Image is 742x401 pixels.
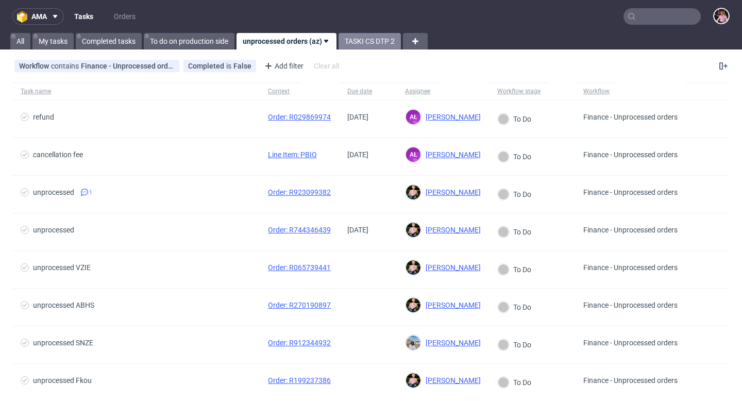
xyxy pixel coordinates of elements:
[406,373,420,388] img: Marta Tomaszewska
[498,302,531,313] div: To Do
[498,339,531,350] div: To Do
[406,110,420,124] figcaption: AŁ
[583,113,678,121] div: Finance - Unprocessed orders
[421,151,481,159] span: [PERSON_NAME]
[583,263,678,272] div: Finance - Unprocessed orders
[498,189,531,200] div: To Do
[268,339,331,347] a: Order: R912344932
[33,113,54,121] div: refund
[406,185,420,199] img: Marta Tomaszewska
[76,33,142,49] a: Completed tasks
[583,151,678,159] div: Finance - Unprocessed orders
[497,87,541,95] div: Workflow stage
[421,339,481,347] span: [PERSON_NAME]
[51,62,81,70] span: contains
[17,11,31,23] img: logo
[406,223,420,237] img: Marta Tomaszewska
[347,151,368,159] span: [DATE]
[31,13,47,20] span: ama
[21,87,251,96] span: Task name
[81,62,175,70] div: Finance - Unprocessed orders
[498,113,531,125] div: To Do
[498,377,531,388] div: To Do
[421,113,481,121] span: [PERSON_NAME]
[33,188,74,196] div: unprocessed
[33,376,92,385] div: unprocessed Fkou
[498,226,531,238] div: To Do
[260,58,306,74] div: Add filter
[347,113,368,121] span: [DATE]
[268,87,293,95] div: Context
[188,62,226,70] span: Completed
[12,8,64,25] button: ama
[268,151,317,159] a: Line Item: PBIQ
[421,188,481,196] span: [PERSON_NAME]
[237,33,336,49] a: unprocessed orders (az)
[583,226,678,234] div: Finance - Unprocessed orders
[33,226,74,234] div: unprocessed
[583,301,678,309] div: Finance - Unprocessed orders
[406,260,420,275] img: Marta Tomaszewska
[226,62,233,70] span: is
[32,33,74,49] a: My tasks
[108,8,142,25] a: Orders
[268,376,331,385] a: Order: R199237386
[406,298,420,312] img: Marta Tomaszewska
[421,226,481,234] span: [PERSON_NAME]
[583,339,678,347] div: Finance - Unprocessed orders
[268,301,331,309] a: Order: R270190897
[406,147,420,162] figcaption: AŁ
[714,9,729,23] img: Aleks Ziemkowski
[583,87,610,95] div: Workflow
[312,59,341,73] div: Clear all
[339,33,401,49] a: TASKI CS DTP 2
[583,376,678,385] div: Finance - Unprocessed orders
[405,87,430,95] div: Assignee
[19,62,51,70] span: Workflow
[268,113,331,121] a: Order: R029869974
[10,33,30,49] a: All
[33,263,91,272] div: unprocessed VZIE
[233,62,251,70] div: False
[89,188,92,196] span: 1
[406,336,420,350] img: Marta Kozłowska
[33,151,83,159] div: cancellation fee
[498,264,531,275] div: To Do
[33,301,94,309] div: unprocessed ABHS
[421,263,481,272] span: [PERSON_NAME]
[268,263,331,272] a: Order: R065739441
[33,339,93,347] div: unprocessed SNZE
[144,33,234,49] a: To do on production side
[268,188,331,196] a: Order: R923099382
[583,188,678,196] div: Finance - Unprocessed orders
[498,151,531,162] div: To Do
[268,226,331,234] a: Order: R744346439
[347,226,368,234] span: [DATE]
[421,376,481,385] span: [PERSON_NAME]
[68,8,99,25] a: Tasks
[421,301,481,309] span: [PERSON_NAME]
[347,87,389,96] span: Due date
